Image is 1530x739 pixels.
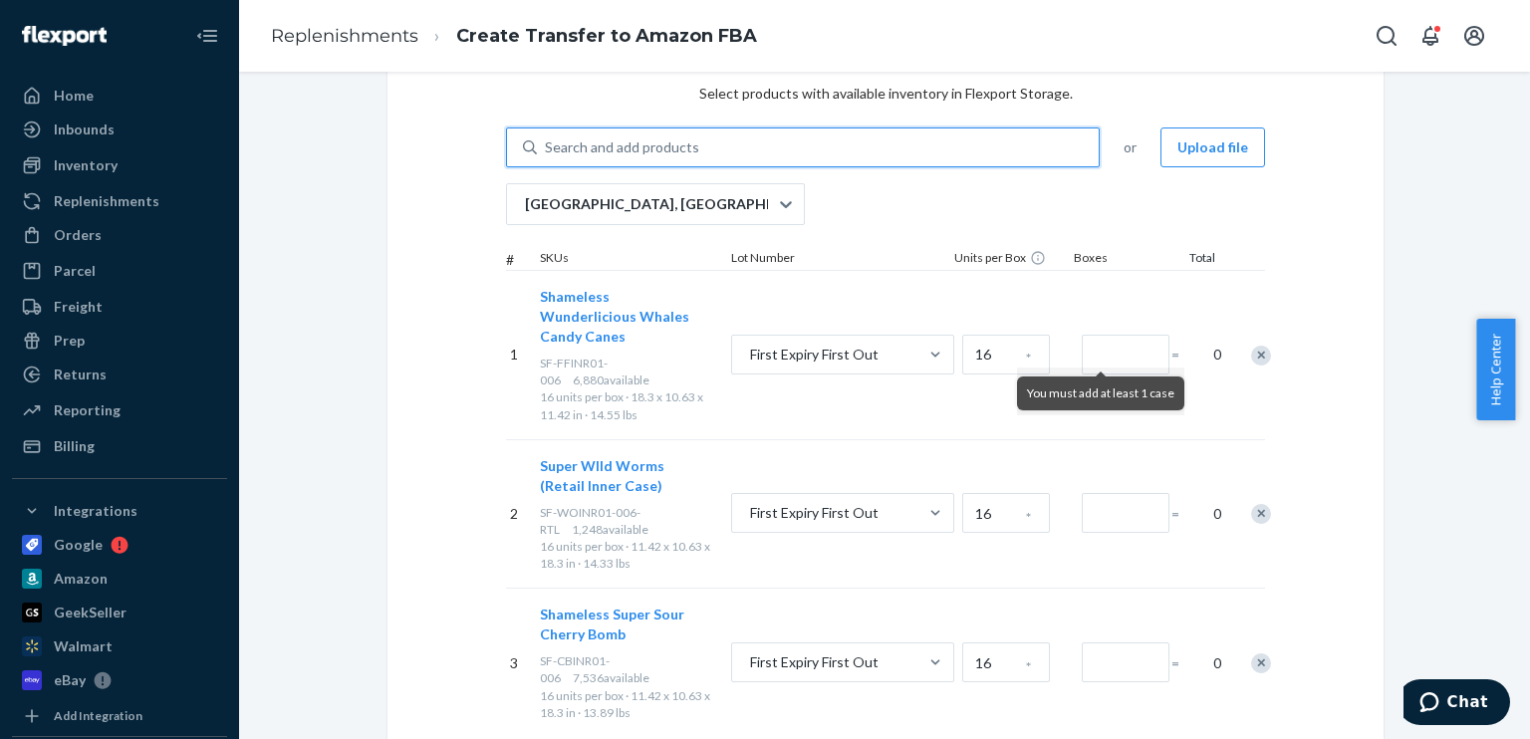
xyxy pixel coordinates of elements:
div: Units per Box [950,249,1070,270]
div: 16 units per box · 11.42 x 10.63 x 18.3 in · 13.89 lbs [540,687,723,721]
div: Returns [54,365,107,384]
div: Remove Item [1251,346,1271,366]
button: Integrations [12,495,227,527]
div: Boxes [1070,249,1169,270]
a: Reporting [12,394,227,426]
a: Inbounds [12,114,227,145]
button: Super WIld Worms (Retail Inner Case) [540,456,707,496]
img: Flexport logo [22,26,107,46]
div: GeekSeller [54,603,127,622]
p: 3 [510,653,532,673]
button: Close Navigation [187,16,227,56]
input: Case Quantity [962,493,1050,533]
div: Lot Number [727,249,950,270]
a: Create Transfer to Amazon FBA [456,25,757,47]
a: Replenishments [12,185,227,217]
button: Open Search Box [1367,16,1406,56]
span: or [1124,137,1137,157]
div: Replenishments [54,191,159,211]
ol: breadcrumbs [255,7,773,66]
a: Returns [12,359,227,390]
input: Case Quantity [962,335,1050,374]
div: Inbounds [54,120,115,139]
a: Replenishments [271,25,418,47]
span: SF-FFINR01-006 [540,356,608,387]
div: Parcel [54,261,96,281]
div: First Expiry First Out [750,503,879,523]
span: = [1171,653,1191,673]
span: Shameless Super Sour Cherry Bomb [540,606,684,642]
div: Reporting [54,400,121,420]
a: Prep [12,325,227,357]
iframe: Opens a widget where you can chat to one of our agents [1403,679,1510,729]
input: [GEOGRAPHIC_DATA], [GEOGRAPHIC_DATA] [523,194,525,214]
span: Shameless Wunderlicious Whales Candy Canes [540,288,689,345]
p: [GEOGRAPHIC_DATA], [GEOGRAPHIC_DATA] [525,194,778,214]
a: Home [12,80,227,112]
div: First Expiry First Out [750,345,879,365]
input: Number of boxes [1082,642,1169,682]
span: = [1171,504,1191,524]
button: Open account menu [1454,16,1494,56]
div: 16 units per box · 18.3 x 10.63 x 11.42 in · 14.55 lbs [540,388,723,422]
a: Freight [12,291,227,323]
div: Prep [54,331,85,351]
a: Billing [12,430,227,462]
div: 16 units per box · 11.42 x 10.63 x 18.3 in · 14.33 lbs [540,538,723,572]
button: Upload file [1160,127,1265,167]
a: Walmart [12,630,227,662]
div: SKUs [536,249,727,270]
span: 0 [1201,504,1221,524]
div: Billing [54,436,95,456]
input: Case Quantity [962,642,1050,682]
div: Search and add products [545,137,699,157]
div: Freight [54,297,103,317]
div: Remove Item [1251,653,1271,673]
span: SF-CBINR01-006 [540,653,610,685]
a: Orders [12,219,227,251]
span: 7,536 available [573,670,649,685]
p: 2 [510,504,532,524]
p: 1 [510,345,532,365]
span: Super WIld Worms (Retail Inner Case) [540,457,664,494]
input: Number of boxes [1082,335,1169,374]
div: Inventory [54,155,118,175]
div: Select products with available inventory in Flexport Storage. [699,84,1073,104]
div: Integrations [54,501,137,521]
a: GeekSeller [12,597,227,628]
div: First Expiry First Out [750,652,879,672]
a: Google [12,529,227,561]
div: Walmart [54,636,113,656]
div: # [506,250,536,270]
a: Inventory [12,149,227,181]
div: You must add at least 1 case [1017,376,1184,410]
div: Remove Item [1251,504,1271,524]
button: Open notifications [1410,16,1450,56]
span: 1,248 available [572,522,648,537]
span: 0 [1201,653,1221,673]
a: Parcel [12,255,227,287]
a: Amazon [12,563,227,595]
span: 0 [1201,345,1221,365]
button: Shameless Wunderlicious Whales Candy Canes [540,287,707,347]
div: Home [54,86,94,106]
button: Shameless Super Sour Cherry Bomb [540,605,707,644]
a: eBay [12,664,227,696]
button: Help Center [1476,319,1515,420]
div: Orders [54,225,102,245]
div: Amazon [54,569,108,589]
div: Google [54,535,103,555]
input: Number of boxes [1082,493,1169,533]
div: eBay [54,670,86,690]
span: = [1171,345,1191,365]
div: Total [1169,249,1219,270]
div: Add Integration [54,707,142,724]
span: 6,880 available [573,372,649,387]
span: SF-WOINR01-006-RTL [540,505,640,537]
a: Add Integration [12,704,227,728]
